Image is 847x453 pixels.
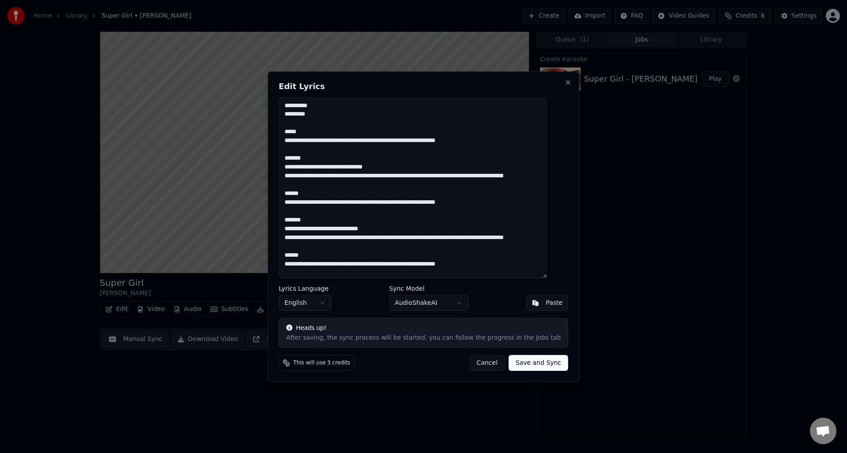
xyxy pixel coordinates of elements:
[286,324,561,333] div: Heads up!
[546,299,562,307] div: Paste
[293,359,350,367] span: This will use 3 credits
[526,295,568,311] button: Paste
[279,82,568,90] h2: Edit Lyrics
[279,285,332,292] label: Lyrics Language
[509,355,568,371] button: Save and Sync
[469,355,505,371] button: Cancel
[286,333,561,342] div: After saving, the sync process will be started, you can follow the progress in the Jobs tab
[389,285,468,292] label: Sync Model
